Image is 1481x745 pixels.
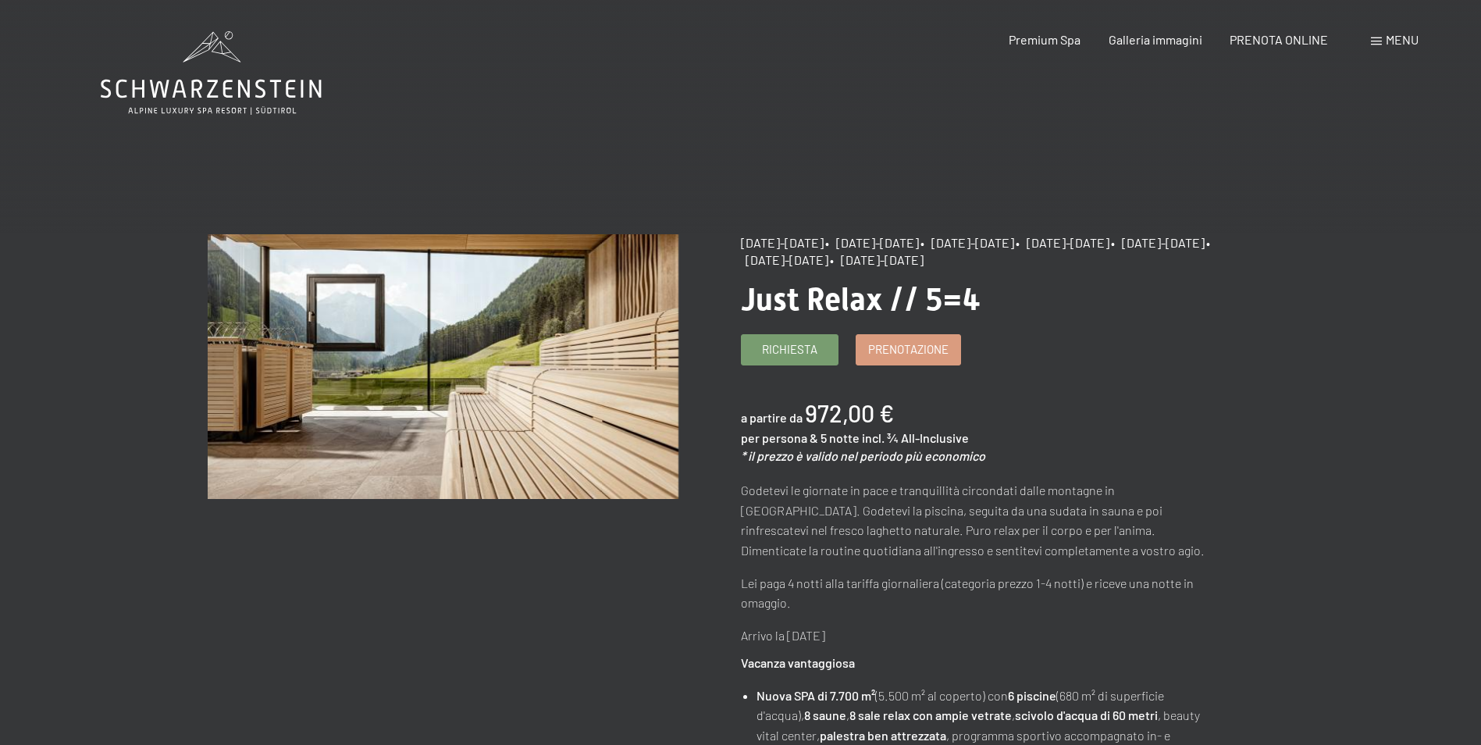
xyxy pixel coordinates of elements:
span: • [DATE]-[DATE] [825,235,919,250]
p: Godetevi le giornate in pace e tranquillità circondati dalle montagne in [GEOGRAPHIC_DATA]. Godet... [741,480,1212,560]
span: Prenotazione [868,341,949,358]
span: • [DATE]-[DATE] [920,235,1014,250]
a: Galleria immagini [1109,32,1202,47]
a: PRENOTA ONLINE [1230,32,1328,47]
span: 5 notte [821,430,860,445]
em: * il prezzo è valido nel periodo più economico [741,448,985,463]
b: 972,00 € [805,399,894,427]
span: Just Relax // 5=4 [741,281,981,318]
span: Richiesta [762,341,817,358]
span: a partire da [741,410,803,425]
span: Menu [1386,32,1419,47]
a: Prenotazione [856,335,960,365]
strong: 8 saune [804,708,846,722]
strong: Nuova SPA di 7.700 m² [757,688,875,703]
span: per persona & [741,430,818,445]
span: [DATE]-[DATE] [741,235,824,250]
a: Premium Spa [1009,32,1080,47]
strong: palestra ben attrezzata [820,728,946,743]
strong: 6 piscine [1008,688,1056,703]
span: incl. ¾ All-Inclusive [862,430,969,445]
p: Lei paga 4 notti alla tariffa giornaliera (categoria prezzo 1-4 notti) e riceve una notte in omag... [741,573,1212,613]
span: • [DATE]-[DATE] [1111,235,1205,250]
span: • [DATE]-[DATE] [1016,235,1109,250]
strong: Vacanza vantaggiosa [741,655,855,670]
a: Richiesta [742,335,838,365]
strong: 8 sale relax con ampie vetrate [849,708,1012,722]
strong: scivolo d'acqua di 60 metri [1015,708,1158,722]
span: • [DATE]-[DATE] [830,252,924,267]
img: Just Relax // 5=4 [208,234,678,499]
p: Arrivo la [DATE] [741,626,1212,646]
